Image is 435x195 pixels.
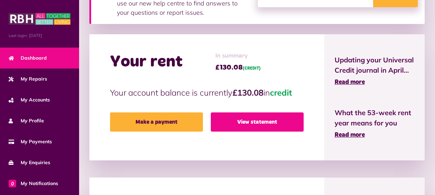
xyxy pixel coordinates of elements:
a: What the 53-week rent year means for you Read more [335,108,415,140]
h2: Your rent [110,52,183,72]
span: (CREDIT) [243,66,261,71]
span: credit [270,87,292,98]
span: My Enquiries [9,159,50,166]
strong: £130.08 [232,87,263,98]
span: My Repairs [9,75,47,83]
span: My Payments [9,138,52,145]
span: My Accounts [9,96,50,103]
span: £130.08 [215,62,261,73]
span: 0 [9,180,16,187]
span: My Notifications [9,180,58,187]
a: Make a payment [110,112,203,132]
span: Read more [335,132,365,138]
span: Read more [335,79,365,85]
span: What the 53-week rent year means for you [335,108,415,128]
span: Updating your Universal Credit journal in April... [335,55,415,75]
a: View statement [211,112,304,132]
span: In summary [215,51,261,61]
span: Dashboard [9,54,47,62]
span: My Profile [9,117,44,124]
span: Last login: [DATE] [9,33,70,39]
a: Updating your Universal Credit journal in April... Read more [335,55,415,87]
img: MyRBH [9,12,70,26]
p: Your account balance is currently in [110,86,304,99]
